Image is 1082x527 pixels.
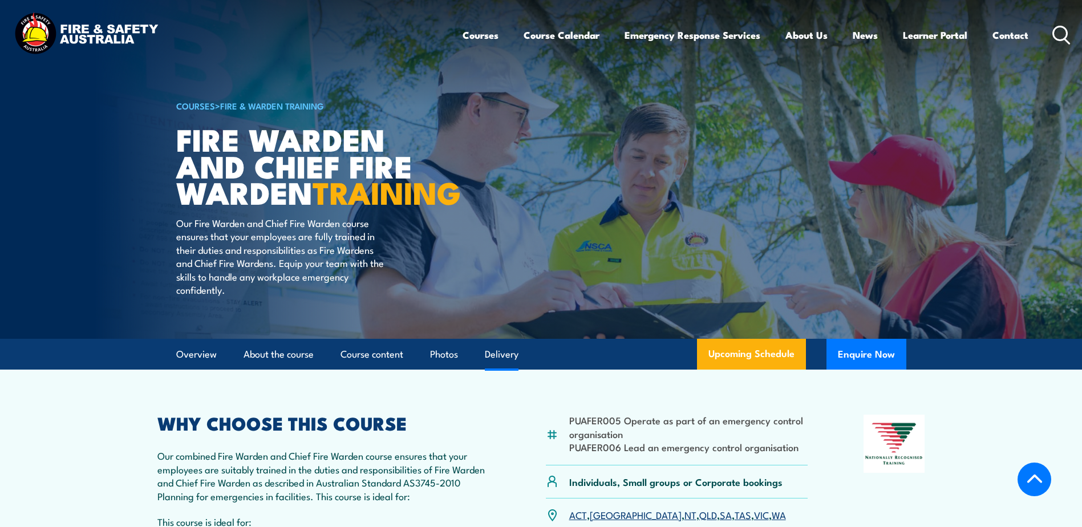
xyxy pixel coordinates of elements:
[697,339,806,370] a: Upcoming Schedule
[176,125,458,205] h1: Fire Warden and Chief Fire Warden
[720,508,732,521] a: SA
[176,99,458,112] h6: >
[176,216,384,296] p: Our Fire Warden and Chief Fire Warden course ensures that your employees are fully trained in the...
[569,475,783,488] p: Individuals, Small groups or Corporate bookings
[992,20,1028,50] a: Contact
[157,415,491,431] h2: WHY CHOOSE THIS COURSE
[430,339,458,370] a: Photos
[524,20,599,50] a: Course Calendar
[244,339,314,370] a: About the course
[772,508,786,521] a: WA
[485,339,518,370] a: Delivery
[684,508,696,521] a: NT
[569,440,808,453] li: PUAFER006 Lead an emergency control organisation
[853,20,878,50] a: News
[176,339,217,370] a: Overview
[313,168,461,215] strong: TRAINING
[463,20,499,50] a: Courses
[157,449,491,502] p: Our combined Fire Warden and Chief Fire Warden course ensures that your employees are suitably tr...
[864,415,925,473] img: Nationally Recognised Training logo.
[590,508,682,521] a: [GEOGRAPHIC_DATA]
[699,508,717,521] a: QLD
[220,99,324,112] a: Fire & Warden Training
[341,339,403,370] a: Course content
[569,414,808,440] li: PUAFER005 Operate as part of an emergency control organisation
[569,508,786,521] p: , , , , , , ,
[785,20,828,50] a: About Us
[176,99,215,112] a: COURSES
[569,508,587,521] a: ACT
[625,20,760,50] a: Emergency Response Services
[735,508,751,521] a: TAS
[754,508,769,521] a: VIC
[826,339,906,370] button: Enquire Now
[903,20,967,50] a: Learner Portal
